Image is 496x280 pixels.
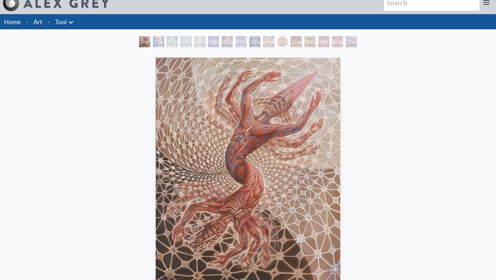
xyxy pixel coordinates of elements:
[180,36,192,47] div: Spiritual Energy System
[23,14,31,29] li: ·
[249,36,260,47] div: Original Face
[167,36,178,47] div: Psychic Energy System
[33,17,42,27] a: Art
[222,36,233,47] div: Dissectional Art for Tool's Lateralus CD
[346,36,357,47] div: The Great Turn
[277,36,288,47] div: Vision Crystal Tondo
[4,18,21,26] a: Home
[194,36,205,47] div: Universal Mind Lattice
[236,36,247,47] div: Mystic Eye
[304,36,316,47] div: Bardo Being
[45,14,52,29] li: ·
[153,36,164,47] div: The Torch
[318,36,329,47] div: Net of Being
[55,17,67,27] a: Tool
[139,36,150,47] div: Study for the Great Turn
[263,36,274,47] div: Vision Crystal
[208,36,219,47] div: Collective Vision
[291,36,302,47] div: Guardian of Infinite Vision
[332,36,343,47] div: Godself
